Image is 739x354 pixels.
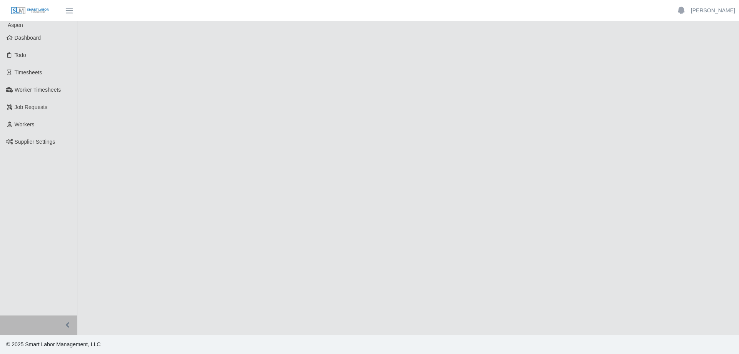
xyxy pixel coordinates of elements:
a: [PERSON_NAME] [691,7,735,15]
span: Aspen [8,22,23,28]
span: Worker Timesheets [15,87,61,93]
span: Workers [15,121,35,128]
span: Supplier Settings [15,139,55,145]
span: Timesheets [15,69,42,75]
span: Todo [15,52,26,58]
span: © 2025 Smart Labor Management, LLC [6,341,100,347]
span: Job Requests [15,104,48,110]
span: Dashboard [15,35,41,41]
img: SLM Logo [11,7,49,15]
